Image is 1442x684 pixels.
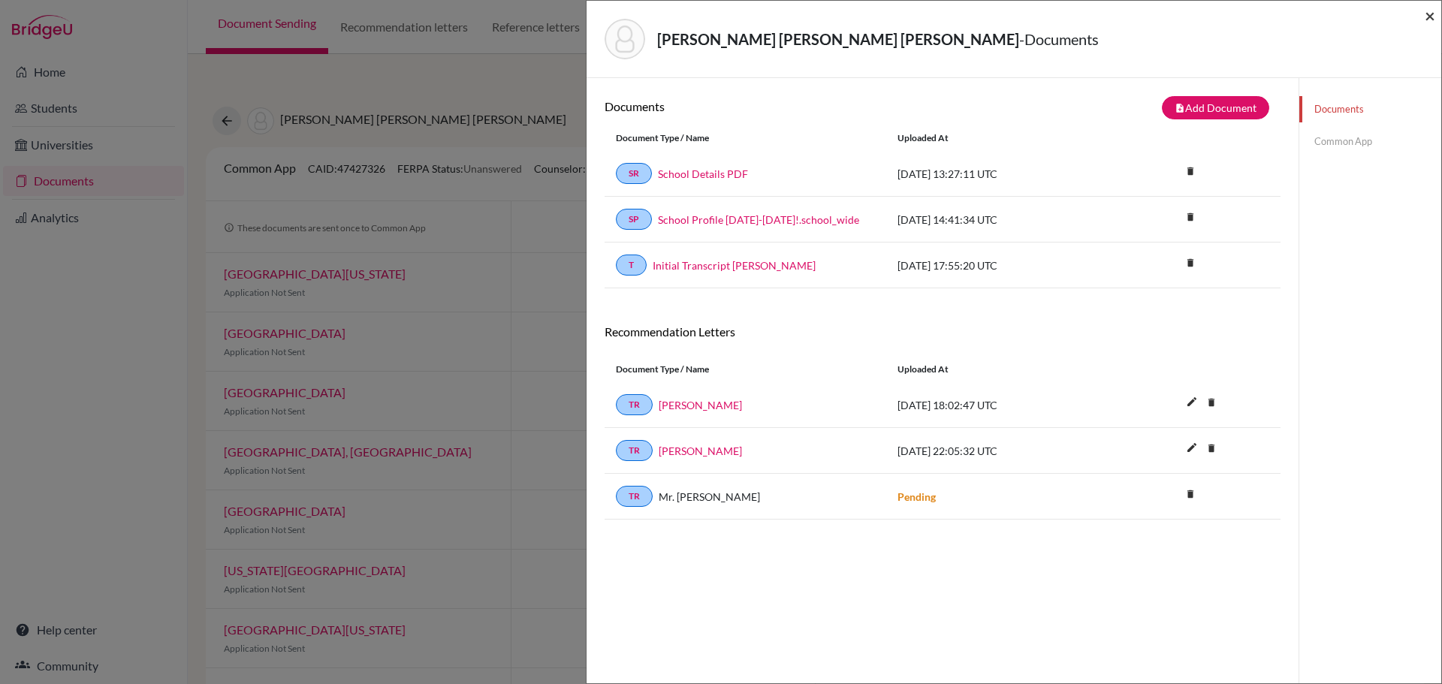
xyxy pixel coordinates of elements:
[1179,483,1202,505] i: delete
[659,443,742,459] a: [PERSON_NAME]
[605,324,1281,339] h6: Recommendation Letters
[616,486,653,507] a: TR
[1200,393,1223,414] a: delete
[1180,390,1204,414] i: edit
[1179,162,1202,182] a: delete
[1175,103,1185,113] i: note_add
[886,212,1112,227] div: [DATE] 14:41:34 UTC
[658,166,748,182] a: School Details PDF
[1200,391,1223,414] i: delete
[616,440,653,461] a: TR
[1425,7,1435,25] button: Close
[1019,30,1099,48] span: - Documents
[1179,206,1202,228] i: delete
[1425,5,1435,26] span: ×
[1179,485,1202,505] a: delete
[1299,128,1441,155] a: Common App
[616,255,647,276] a: T
[1162,96,1269,119] button: note_addAdd Document
[1299,96,1441,122] a: Documents
[897,490,936,503] strong: Pending
[605,131,886,145] div: Document Type / Name
[897,444,997,457] span: [DATE] 22:05:32 UTC
[616,209,652,230] a: SP
[886,363,1112,376] div: Uploaded at
[1200,439,1223,460] a: delete
[659,397,742,413] a: [PERSON_NAME]
[657,30,1019,48] strong: [PERSON_NAME] [PERSON_NAME] [PERSON_NAME]
[897,399,997,411] span: [DATE] 18:02:47 UTC
[658,212,859,227] a: School Profile [DATE]-[DATE]!.school_wide
[886,166,1112,182] div: [DATE] 13:27:11 UTC
[1179,160,1202,182] i: delete
[1179,208,1202,228] a: delete
[1179,392,1205,414] button: edit
[1179,254,1202,274] a: delete
[605,99,943,113] h6: Documents
[886,258,1112,273] div: [DATE] 17:55:20 UTC
[616,163,652,184] a: SR
[1180,435,1204,460] i: edit
[605,363,886,376] div: Document Type / Name
[1179,438,1205,460] button: edit
[659,489,760,505] span: Mr. [PERSON_NAME]
[1179,252,1202,274] i: delete
[616,394,653,415] a: TR
[653,258,816,273] a: Initial Transcript [PERSON_NAME]
[886,131,1112,145] div: Uploaded at
[1200,437,1223,460] i: delete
